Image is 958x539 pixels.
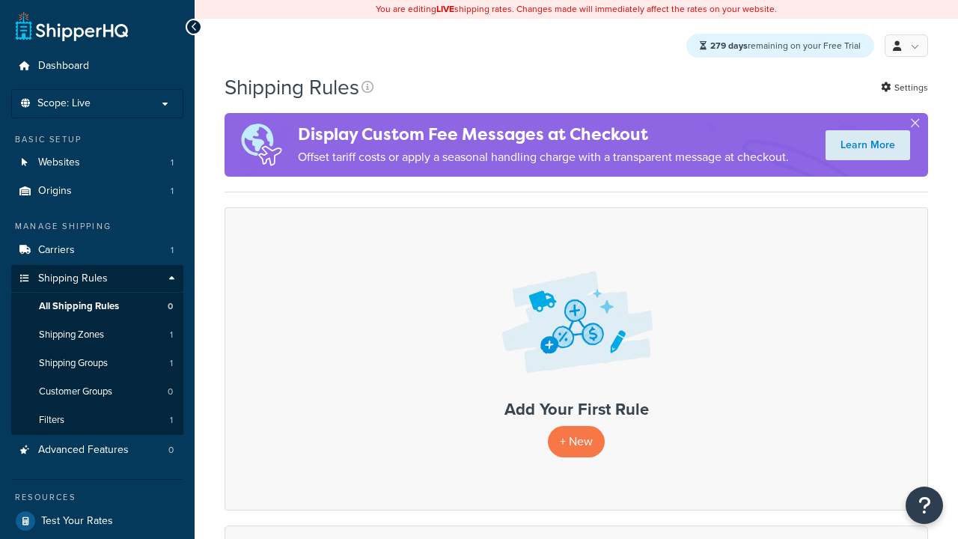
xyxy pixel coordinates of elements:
[298,147,789,168] p: Offset tariff costs or apply a seasonal handling charge with a transparent message at checkout.
[38,444,129,457] span: Advanced Features
[11,133,183,146] div: Basic Setup
[171,156,174,169] span: 1
[11,321,183,349] li: Shipping Zones
[37,97,91,110] span: Scope: Live
[225,113,298,177] img: duties-banner-06bc72dcb5fe05cb3f9472aba00be2ae8eb53ab6f0d8bb03d382ba314ac3c341.png
[11,436,183,464] a: Advanced Features 0
[168,444,174,457] span: 0
[39,357,108,370] span: Shipping Groups
[686,34,874,58] div: remaining on your Free Trial
[168,386,173,398] span: 0
[225,73,359,102] h1: Shipping Rules
[11,436,183,464] li: Advanced Features
[38,185,72,198] span: Origins
[171,244,174,257] span: 1
[298,122,789,147] h4: Display Custom Fee Messages at Checkout
[11,149,183,177] a: Websites 1
[11,177,183,205] a: Origins 1
[548,426,605,457] p: + New
[710,39,748,52] strong: 279 days
[11,350,183,377] li: Shipping Groups
[11,237,183,264] li: Carriers
[826,130,910,160] a: Learn More
[906,487,943,524] button: Open Resource Center
[11,378,183,406] a: Customer Groups 0
[11,406,183,434] li: Filters
[11,350,183,377] a: Shipping Groups 1
[11,406,183,434] a: Filters 1
[171,185,174,198] span: 1
[38,244,75,257] span: Carriers
[170,357,173,370] span: 1
[11,237,183,264] a: Carriers 1
[41,515,113,528] span: Test Your Rates
[11,378,183,406] li: Customer Groups
[240,401,912,418] h3: Add Your First Rule
[11,293,183,320] li: All Shipping Rules
[436,2,454,16] b: LIVE
[11,508,183,535] a: Test Your Rates
[11,177,183,205] li: Origins
[39,300,119,313] span: All Shipping Rules
[11,52,183,80] a: Dashboard
[39,386,112,398] span: Customer Groups
[11,265,183,436] li: Shipping Rules
[16,11,128,41] a: ShipperHQ Home
[11,149,183,177] li: Websites
[11,293,183,320] a: All Shipping Rules 0
[11,265,183,293] a: Shipping Rules
[168,300,173,313] span: 0
[38,272,108,285] span: Shipping Rules
[11,321,183,349] a: Shipping Zones 1
[38,60,89,73] span: Dashboard
[11,491,183,504] div: Resources
[11,220,183,233] div: Manage Shipping
[39,414,64,427] span: Filters
[881,77,928,98] a: Settings
[38,156,80,169] span: Websites
[39,329,104,341] span: Shipping Zones
[170,329,173,341] span: 1
[170,414,173,427] span: 1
